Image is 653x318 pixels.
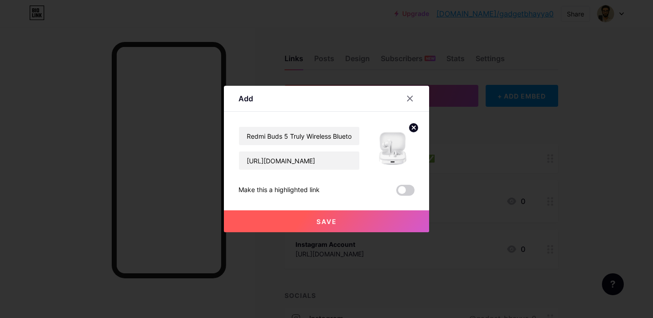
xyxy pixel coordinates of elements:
[371,126,415,170] img: link_thumbnail
[238,185,320,196] div: Make this a highlighted link
[239,151,359,170] input: URL
[239,127,359,145] input: Title
[316,218,337,225] span: Save
[238,93,253,104] div: Add
[224,210,429,232] button: Save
